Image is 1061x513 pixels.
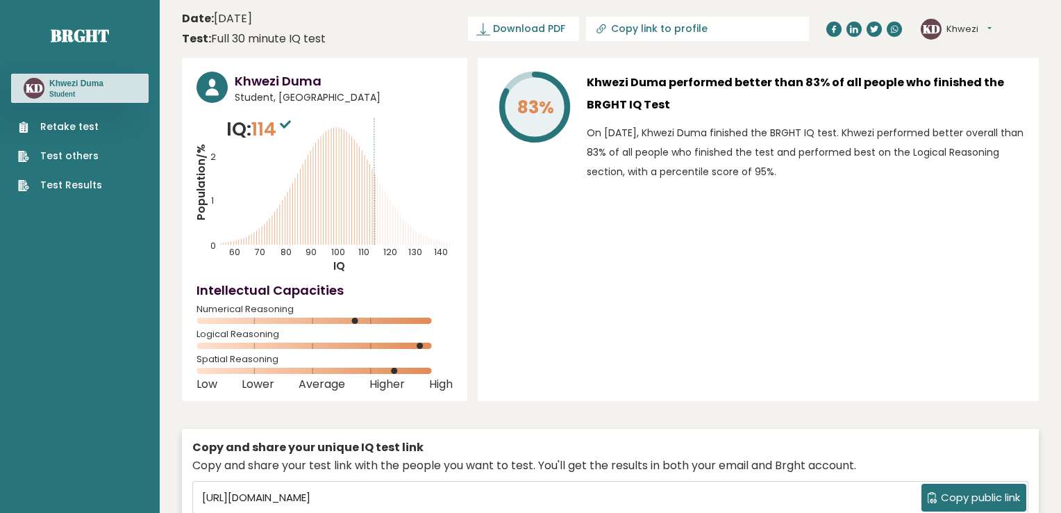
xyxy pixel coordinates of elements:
[251,116,294,142] span: 114
[197,281,453,300] h4: Intellectual Capacities
[493,22,565,36] span: Download PDF
[18,120,102,134] a: Retake test
[192,439,1028,456] div: Copy and share your unique IQ test link
[235,90,453,105] span: Student, [GEOGRAPHIC_DATA]
[255,247,265,259] tspan: 70
[182,31,326,47] div: Full 30 minute IQ test
[192,457,1028,474] div: Copy and share your test link with the people you want to test. You'll get the results in both yo...
[429,382,453,387] span: High
[182,10,252,27] time: [DATE]
[235,72,453,90] h3: Khwezi Duma
[211,195,214,207] tspan: 1
[194,145,208,220] tspan: Population/%
[921,484,1026,512] button: Copy public link
[210,240,216,252] tspan: 0
[408,247,422,259] tspan: 130
[197,307,453,312] span: Numerical Reasoning
[587,72,1024,116] h3: Khwezi Duma performed better than 83% of all people who finished the BRGHT IQ Test
[197,332,453,337] span: Logical Reasoning
[383,247,397,259] tspan: 120
[923,20,940,36] text: KD
[26,80,43,96] text: KD
[517,95,554,120] tspan: 83%
[226,115,294,143] p: IQ:
[229,247,240,259] tspan: 60
[333,259,345,274] tspan: IQ
[197,357,453,362] span: Spatial Reasoning
[210,151,216,163] tspan: 2
[306,247,317,259] tspan: 90
[468,17,579,41] a: Download PDF
[369,382,405,387] span: Higher
[434,247,448,259] tspan: 140
[299,382,345,387] span: Average
[941,490,1020,506] span: Copy public link
[182,31,211,47] b: Test:
[281,247,292,259] tspan: 80
[49,78,103,89] h3: Khwezi Duma
[358,247,369,259] tspan: 110
[18,149,102,163] a: Test others
[587,123,1024,181] p: On [DATE], Khwezi Duma finished the BRGHT IQ test. Khwezi performed better overall than 83% of al...
[332,247,346,259] tspan: 100
[49,90,103,99] p: Student
[182,10,214,26] b: Date:
[18,178,102,193] a: Test Results
[197,382,217,387] span: Low
[242,382,274,387] span: Lower
[946,22,992,36] button: Khwezi
[51,24,109,47] a: Brght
